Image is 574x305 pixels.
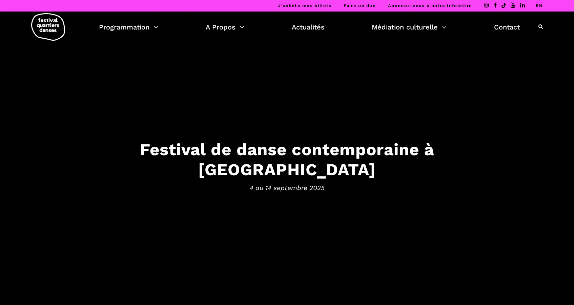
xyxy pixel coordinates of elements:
a: Faire un don [344,3,376,8]
a: Contact [494,21,520,33]
a: EN [536,3,543,8]
img: logo-fqd-med [31,13,65,41]
a: Actualités [292,21,325,33]
a: A Propos [206,21,244,33]
span: 4 au 14 septembre 2025 [77,183,497,193]
a: Programmation [99,21,158,33]
a: Médiation culturelle [372,21,447,33]
h3: Festival de danse contemporaine à [GEOGRAPHIC_DATA] [77,140,497,180]
a: J’achète mes billets [278,3,331,8]
a: Abonnez-vous à notre infolettre [388,3,472,8]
